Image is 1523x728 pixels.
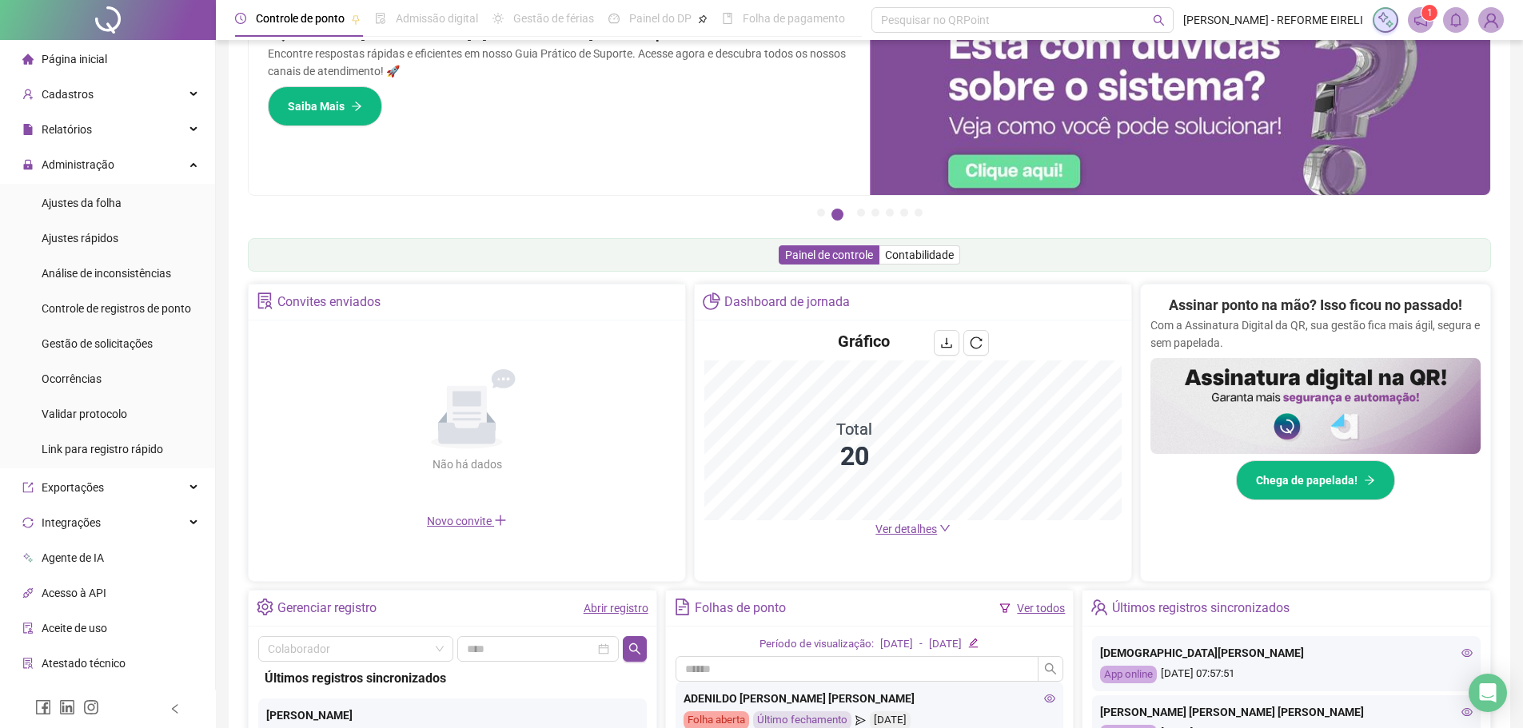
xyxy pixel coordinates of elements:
[1169,294,1462,316] h2: Assinar ponto na mão? Isso ficou no passado!
[59,699,75,715] span: linkedin
[1150,358,1481,454] img: banner%2F02c71560-61a6-44d4-94b9-c8ab97240462.png
[1044,662,1057,675] span: search
[393,455,540,473] div: Não há dados
[277,288,381,316] div: Convites enviados
[1421,5,1437,21] sup: 1
[695,595,786,622] div: Folhas de ponto
[22,54,34,65] span: home
[1090,599,1107,615] span: team
[268,45,851,80] p: Encontre respostas rápidas e eficientes em nosso Guia Prático de Suporte. Acesse agora e descubra...
[169,703,181,714] span: left
[266,706,639,724] div: [PERSON_NAME]
[22,517,34,528] span: sync
[1112,595,1290,622] div: Últimos registros sincronizados
[268,86,382,126] button: Saiba Mais
[929,636,962,653] div: [DATE]
[42,657,126,670] span: Atestado técnico
[629,12,692,25] span: Painel do DP
[817,209,825,217] button: 1
[870,3,1491,195] img: banner%2F0cf4e1f0-cb71-40ef-aa93-44bd3d4ee559.png
[1449,13,1463,27] span: bell
[42,302,191,315] span: Controle de registros de ponto
[698,14,708,24] span: pushpin
[42,587,106,599] span: Acesso à API
[1100,666,1157,684] div: App online
[628,642,641,655] span: search
[42,516,101,529] span: Integrações
[608,13,620,24] span: dashboard
[885,249,954,261] span: Contabilidade
[1256,471,1358,489] span: Chega de papelada!
[235,13,246,24] span: clock-circle
[42,123,92,136] span: Relatórios
[256,12,345,25] span: Controle de ponto
[831,209,843,221] button: 2
[968,638,979,648] span: edit
[427,515,507,527] span: Novo convite
[492,13,504,24] span: sun
[919,636,923,653] div: -
[785,249,873,261] span: Painel de controle
[22,587,34,599] span: api
[1427,7,1433,18] span: 1
[277,595,377,622] div: Gerenciar registro
[375,13,386,24] span: file-done
[1100,666,1473,684] div: [DATE] 07:57:51
[42,158,114,171] span: Administração
[42,551,104,564] span: Agente de IA
[42,197,122,209] span: Ajustes da folha
[1017,602,1065,615] a: Ver todos
[743,12,845,25] span: Folha de pagamento
[857,209,865,217] button: 3
[22,89,34,100] span: user-add
[22,124,34,135] span: file
[1461,647,1473,658] span: eye
[1479,8,1503,32] img: 70416
[886,209,894,217] button: 5
[1153,14,1165,26] span: search
[1150,316,1481,352] p: Com a Assinatura Digital da QR, sua gestão fica mais ágil, segura e sem papelada.
[351,14,361,24] span: pushpin
[42,53,107,66] span: Página inicial
[875,523,951,535] a: Ver detalhes down
[22,482,34,493] span: export
[939,523,951,534] span: down
[42,337,153,350] span: Gestão de solicitações
[42,481,104,494] span: Exportações
[513,12,594,25] span: Gestão de férias
[42,443,163,455] span: Link para registro rápido
[674,599,691,615] span: file-text
[871,209,879,217] button: 4
[1183,11,1363,29] span: [PERSON_NAME] - REFORME EIRELI
[35,699,51,715] span: facebook
[1469,674,1507,712] div: Open Intercom Messenger
[83,699,99,715] span: instagram
[42,267,171,280] span: Análise de inconsistências
[42,622,107,635] span: Aceite de uso
[915,209,923,217] button: 7
[703,292,720,309] span: pie-chart
[1364,475,1375,486] span: arrow-right
[940,336,953,349] span: download
[724,288,850,316] div: Dashboard de jornada
[494,514,507,527] span: plus
[999,603,1011,614] span: filter
[584,602,648,615] a: Abrir registro
[838,330,890,352] h4: Gráfico
[22,623,34,634] span: audit
[1236,460,1395,500] button: Chega de papelada!
[1377,11,1394,29] img: sparkle-icon.fc2bf0ac1784a2077858766a79e2daf3.svg
[42,408,127,420] span: Validar protocolo
[257,599,273,615] span: setting
[257,292,273,309] span: solution
[875,523,937,535] span: Ver detalhes
[288,97,345,115] span: Saiba Mais
[1461,706,1473,718] span: eye
[1100,703,1473,721] div: [PERSON_NAME] [PERSON_NAME] [PERSON_NAME]
[1100,644,1473,662] div: [DEMOGRAPHIC_DATA][PERSON_NAME]
[265,668,640,688] div: Últimos registros sincronizados
[1413,13,1428,27] span: notification
[22,159,34,170] span: lock
[970,336,983,349] span: reload
[42,372,102,385] span: Ocorrências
